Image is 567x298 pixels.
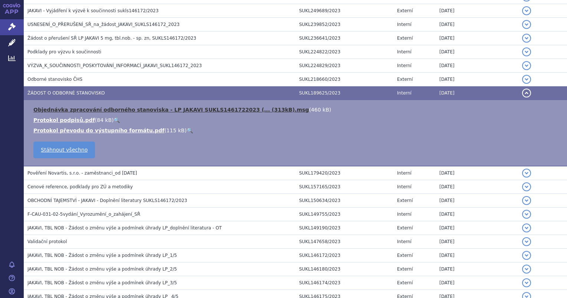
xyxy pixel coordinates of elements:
span: JAKAVI, TBL NOB - Žádost o změnu výše a podmínek úhrady LP_1/5 [27,253,177,258]
a: Protokol podpisů.pdf [33,117,95,123]
td: [DATE] [436,86,518,100]
button: detail [522,196,531,205]
span: Interní [397,90,412,96]
button: detail [522,20,531,29]
button: detail [522,237,531,246]
span: JAKAVI, TBL NOB - Žádost o změnu výše a podmínek úhrady LP_2/5 [27,266,177,272]
td: SUKL157165/2023 [295,180,393,194]
button: detail [522,223,531,232]
span: Interní [397,63,412,68]
td: [DATE] [436,180,518,194]
span: 84 kB [97,117,112,123]
span: Validační protokol [27,239,67,244]
span: Externí [397,225,413,231]
span: Externí [397,77,413,82]
td: SUKL239852/2023 [295,18,393,32]
td: [DATE] [436,235,518,249]
span: Žádost o přerušení SŘ LP JAKAVI 5 mg, tbl.nob. - sp. zn, SUKLS146172/2023 [27,36,196,41]
td: SUKL218660/2023 [295,73,393,86]
span: Externí [397,266,413,272]
td: [DATE] [436,249,518,262]
a: Protokol převodu do výstupního formátu.pdf [33,128,164,133]
span: Interní [397,239,412,244]
td: SUKL146180/2023 [295,262,393,276]
td: SUKL224829/2023 [295,59,393,73]
td: [DATE] [436,59,518,73]
button: detail [522,89,531,97]
span: JAKAVI, TBL NOB - Žádost o změnu výše a podmínek úhrady LP_doplnění literatura - OT [27,225,222,231]
td: [DATE] [436,262,518,276]
td: [DATE] [436,221,518,235]
td: [DATE] [436,18,518,32]
td: SUKL236641/2023 [295,32,393,45]
td: SUKL150634/2023 [295,194,393,208]
span: Externí [397,8,413,13]
span: Externí [397,253,413,258]
button: detail [522,210,531,219]
button: detail [522,265,531,274]
button: detail [522,251,531,260]
td: [DATE] [436,194,518,208]
td: SUKL179420/2023 [295,166,393,180]
button: detail [522,182,531,191]
span: Externí [397,198,413,203]
span: Podklady pro výzvu k součinnosti [27,49,101,54]
li: ( ) [33,127,560,134]
td: SUKL146174/2023 [295,276,393,290]
td: [DATE] [436,166,518,180]
a: 🔍 [187,128,193,133]
span: Interní [397,212,412,217]
span: Externí [397,36,413,41]
span: Interní [397,49,412,54]
button: detail [522,75,531,84]
button: detail [522,169,531,178]
a: 🔍 [114,117,120,123]
td: SUKL147658/2023 [295,235,393,249]
a: Objednávka zpracování odborného stanoviska - LP JAKAVI SUKLS1461722023 (... (313kB).msg [33,107,309,113]
td: SUKL189625/2023 [295,86,393,100]
span: Pověření Novartis, s.r.o. - zaměstnanci_od 4.7.2023 [27,170,137,176]
td: SUKL224822/2023 [295,45,393,59]
span: Interní [397,184,412,189]
td: [DATE] [436,4,518,18]
li: ( ) [33,116,560,124]
td: [DATE] [436,208,518,221]
span: Cenové reference, podklady pro ZÚ a metodiky [27,184,133,189]
td: [DATE] [436,276,518,290]
span: Odborné stanovisko ČHS [27,77,82,82]
td: SUKL149190/2023 [295,221,393,235]
span: 460 kB [311,107,329,113]
button: detail [522,61,531,70]
span: Interní [397,22,412,27]
span: 115 kB [167,128,185,133]
button: detail [522,47,531,56]
span: JAKAVI, TBL NOB - Žádost o změnu výše a podmínek úhrady LP_3/5 [27,280,177,285]
span: F-CAU-031-02-5vydání_Vyrozumění_o_zahájení_SŘ [27,212,140,217]
span: VÝZVA_K_SOUČINNOSTI_POSKYTOVÁNÍ_INFORMACÍ_JAKAVI_SUKL146172_2023 [27,63,202,68]
button: detail [522,278,531,287]
span: Externí [397,280,413,285]
a: Stáhnout všechno [33,142,95,158]
span: JAKAVI - Vyjádření k výzvě k součinnosti sukls146172/2023 [27,8,158,13]
li: ( ) [33,106,560,113]
td: [DATE] [436,32,518,45]
td: [DATE] [436,73,518,86]
span: ŽÁDOST O ODBORNÉ STANOVISKO [27,90,105,96]
button: detail [522,34,531,43]
button: detail [522,6,531,15]
span: USNESENÍ_O_PŘERUŠENÍ_SŘ_na_žádost_JAKAVI_SUKLS146172_2023 [27,22,180,27]
td: SUKL149755/2023 [295,208,393,221]
td: [DATE] [436,45,518,59]
td: SUKL146172/2023 [295,249,393,262]
span: Interní [397,170,412,176]
td: SUKL249689/2023 [295,4,393,18]
span: OBCHODNÍ TAJEMSTVÍ - JAKAVI - Doplnění literatury SUKLS146172/2023 [27,198,187,203]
